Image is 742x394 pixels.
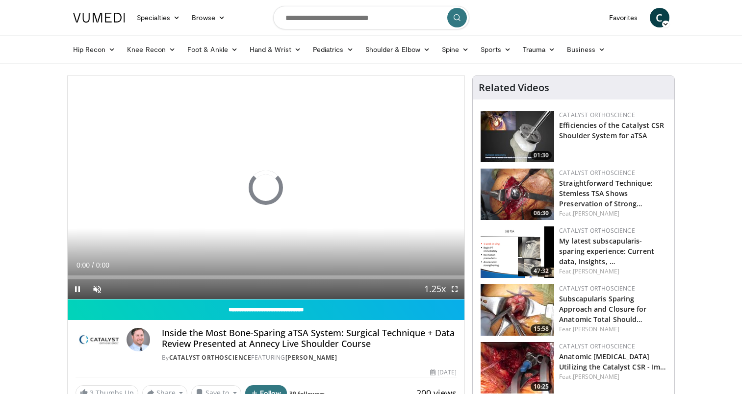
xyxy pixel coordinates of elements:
a: Hand & Wrist [244,40,307,59]
span: 06:30 [531,209,552,218]
a: [PERSON_NAME] [573,372,619,381]
a: Efficiencies of the Catalyst CSR Shoulder System for aTSA [559,121,664,140]
div: Feat. [559,372,666,381]
input: Search topics, interventions [273,6,469,29]
a: Business [561,40,611,59]
a: [PERSON_NAME] [573,209,619,218]
button: Pause [68,279,87,299]
a: Specialties [131,8,186,27]
a: Catalyst OrthoScience [559,284,635,293]
a: Browse [186,8,231,27]
img: Catalyst OrthoScience [76,328,123,351]
a: 15:58 [481,284,554,336]
a: 06:30 [481,169,554,220]
div: Feat. [559,267,666,276]
button: Fullscreen [445,279,464,299]
img: 9da787ca-2dfb-43c1-a0a8-351c907486d2.png.150x105_q85_crop-smart_upscale.png [481,169,554,220]
a: Favorites [603,8,644,27]
img: aa7eca85-88b8-4ced-9dae-f514ea8abfb1.150x105_q85_crop-smart_upscale.jpg [481,342,554,394]
a: 47:32 [481,226,554,278]
a: Catalyst OrthoScience [559,111,635,119]
div: [DATE] [430,368,457,377]
img: VuMedi Logo [73,13,125,23]
a: Catalyst OrthoScience [559,226,635,235]
button: Unmute [87,279,107,299]
span: 15:58 [531,324,552,333]
a: 10:25 [481,342,554,394]
a: C [650,8,669,27]
video-js: Video Player [68,76,465,299]
a: Shoulder & Elbow [359,40,436,59]
h4: Inside the Most Bone-Sparing aTSA System: Surgical Technique + Data Review Presented at Annecy Li... [162,328,457,349]
span: 0:00 [77,261,90,269]
a: Trauma [517,40,562,59]
span: 10:25 [531,382,552,391]
a: Straightforward Technique: Stemless TSA Shows Preservation of Strong… [559,178,653,208]
a: Hip Recon [67,40,122,59]
span: / [92,261,94,269]
img: a86a4350-9e36-4b87-ae7e-92b128bbfe68.150x105_q85_crop-smart_upscale.jpg [481,284,554,336]
a: Sports [475,40,517,59]
a: [PERSON_NAME] [573,267,619,275]
img: Avatar [127,328,150,351]
span: 01:30 [531,151,552,160]
span: 0:00 [96,261,109,269]
a: My latest subscapularis-sparing experience: Current data, insights, … [559,236,654,266]
img: 80373a9b-554e-45fa-8df5-19b638f02d60.png.150x105_q85_crop-smart_upscale.png [481,226,554,278]
div: By FEATURING [162,353,457,362]
a: Foot & Ankle [181,40,244,59]
div: Feat. [559,325,666,334]
a: Catalyst OrthoScience [559,342,635,350]
a: Catalyst OrthoScience [169,353,252,362]
div: Progress Bar [68,275,465,279]
button: Playback Rate [425,279,445,299]
img: fb133cba-ae71-4125-a373-0117bb5c96eb.150x105_q85_crop-smart_upscale.jpg [481,111,554,162]
a: [PERSON_NAME] [573,325,619,333]
a: [PERSON_NAME] [285,353,337,362]
span: 47:32 [531,267,552,275]
a: Catalyst OrthoScience [559,169,635,177]
a: Knee Recon [121,40,181,59]
a: Spine [436,40,475,59]
a: Pediatrics [307,40,359,59]
h4: Related Videos [479,82,549,94]
a: Anatomic [MEDICAL_DATA] Utilizing the Catalyst CSR - Im… [559,352,666,371]
div: Feat. [559,209,666,218]
a: Subscapularis Sparing Approach and Closure for Anatomic Total Should… [559,294,646,324]
a: 01:30 [481,111,554,162]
